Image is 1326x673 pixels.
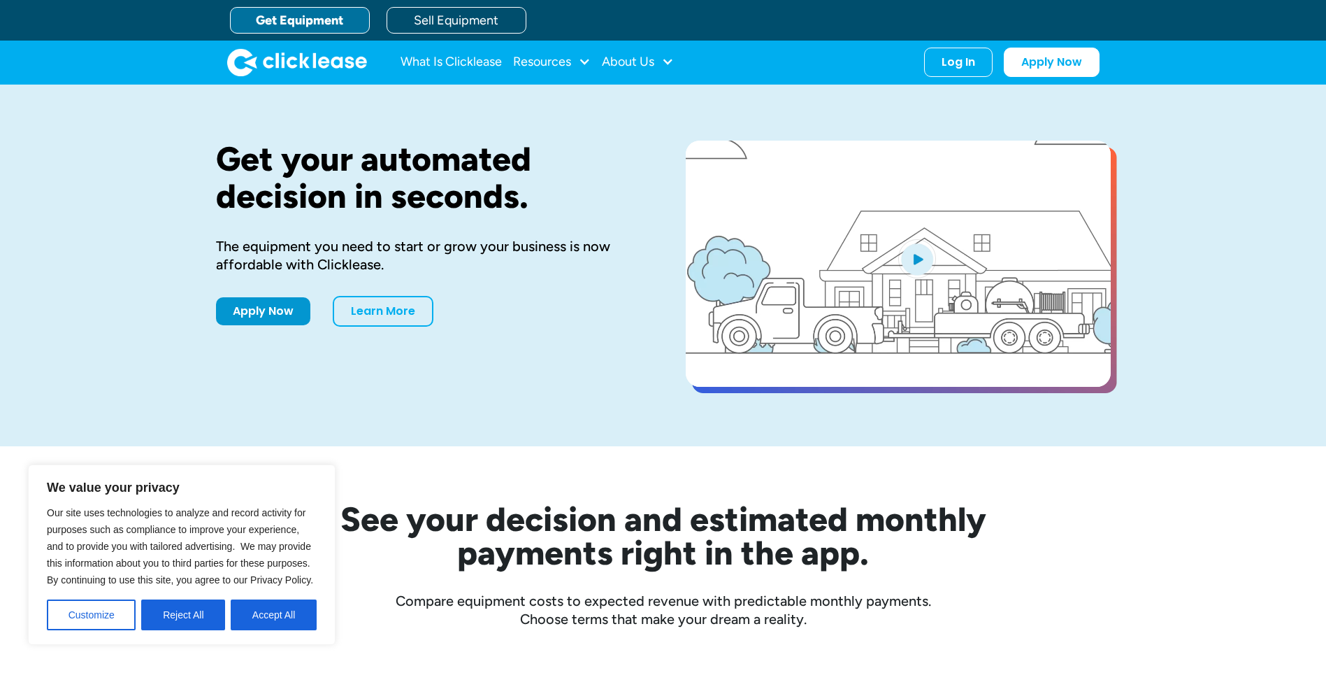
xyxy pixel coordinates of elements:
h2: See your decision and estimated monthly payments right in the app. [272,502,1055,569]
a: home [227,48,367,76]
a: Learn More [333,296,433,327]
a: Apply Now [1004,48,1100,77]
div: Compare equipment costs to expected revenue with predictable monthly payments. Choose terms that ... [216,592,1111,628]
div: Log In [942,55,975,69]
h1: Get your automated decision in seconds. [216,141,641,215]
img: Blue play button logo on a light blue circular background [898,239,936,278]
a: open lightbox [686,141,1111,387]
button: Customize [47,600,136,630]
a: Get Equipment [230,7,370,34]
div: Resources [513,48,591,76]
button: Reject All [141,600,225,630]
div: We value your privacy [28,465,336,645]
a: What Is Clicklease [401,48,502,76]
div: About Us [602,48,674,76]
a: Sell Equipment [387,7,526,34]
p: We value your privacy [47,479,317,496]
img: Clicklease logo [227,48,367,76]
a: Apply Now [216,297,310,325]
span: Our site uses technologies to analyze and record activity for purposes such as compliance to impr... [47,507,313,586]
button: Accept All [231,600,317,630]
div: The equipment you need to start or grow your business is now affordable with Clicklease. [216,237,641,274]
